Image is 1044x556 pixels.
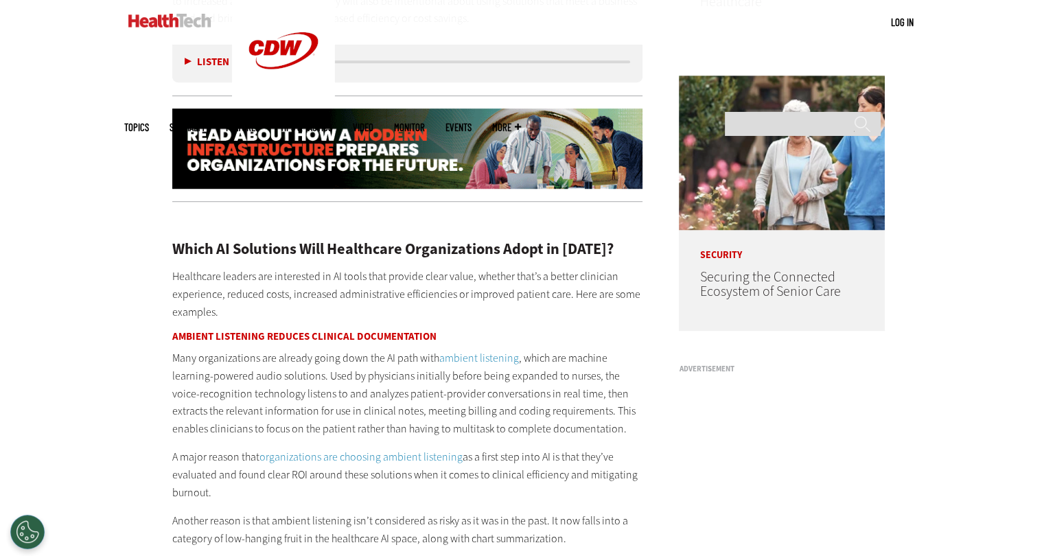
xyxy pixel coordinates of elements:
p: A major reason that as a first step into AI is that they’ve evaluated and found clear ROI around ... [172,448,643,501]
img: nurse walks with senior woman through a garden [679,76,885,230]
span: Topics [124,122,149,132]
a: Log in [891,16,914,28]
h3: Ambient Listening Reduces Clinical Documentation [172,332,643,342]
p: Healthcare leaders are interested in AI tools that provide clear value, whether that’s a better c... [172,268,643,321]
p: Security [679,230,885,260]
a: ambient listening [439,351,519,365]
a: Video [353,122,373,132]
p: Many organizations are already going down the AI path with , which are machine learning-powered a... [172,349,643,437]
a: CDW [232,91,335,105]
a: Events [445,122,472,132]
a: organizations are choosing ambient listening [259,450,463,464]
div: Cookies Settings [10,515,45,549]
img: Home [128,14,211,27]
button: Open Preferences [10,515,45,549]
h2: Which AI Solutions Will Healthcare Organizations Adopt in [DATE]? [172,242,643,257]
div: User menu [891,15,914,30]
a: Tips & Tactics [280,122,332,132]
h3: Advertisement [679,365,885,373]
a: Securing the Connected Ecosystem of Senior Care [699,268,840,301]
a: MonITor [394,122,425,132]
span: Specialty [170,122,205,132]
iframe: advertisement [679,379,885,551]
span: More [492,122,521,132]
a: Features [226,122,259,132]
p: Another reason is that ambient listening isn’t considered as risky as it was in the past. It now ... [172,512,643,547]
